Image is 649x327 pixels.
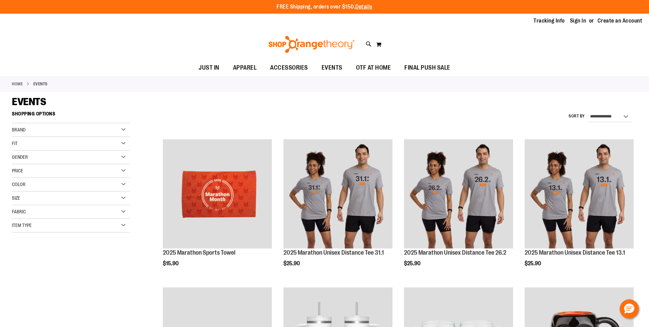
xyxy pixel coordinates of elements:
img: 2025 Marathon Unisex Distance Tee 31.1 [283,139,392,248]
span: FINAL PUSH SALE [404,60,450,75]
span: $25.90 [404,260,421,267]
a: ACCESSORIES [263,60,315,76]
span: Fit [12,141,18,146]
a: 2025 Marathon Sports Towel [163,249,235,256]
a: Tracking Info [534,17,565,25]
img: 2025 Marathon Sports Towel [163,139,272,248]
span: Color [12,182,26,187]
div: product [159,136,275,284]
a: JUST IN [192,60,226,76]
span: Gender [12,154,28,160]
a: 2025 Marathon Unisex Distance Tee 31.1 [283,139,392,250]
a: OTF AT HOME [349,60,398,76]
img: 2025 Marathon Unisex Distance Tee 13.1 [525,139,634,248]
div: product [280,136,396,284]
a: APPAREL [226,60,264,76]
a: Home [12,81,23,87]
span: $25.90 [525,260,542,267]
a: 2025 Marathon Unisex Distance Tee 26.2 [404,139,513,250]
span: Brand [12,127,26,132]
span: JUST IN [199,60,219,75]
a: 2025 Marathon Unisex Distance Tee 26.2 [404,249,506,256]
span: EVENTS [12,96,46,108]
a: Create an Account [598,17,643,25]
strong: Shopping Options [12,108,130,123]
span: Item Type [12,223,32,228]
div: product [521,136,637,284]
img: Shop Orangetheory [267,36,356,53]
a: EVENTS [315,60,349,75]
span: EVENTS [322,60,342,75]
span: OTF AT HOME [356,60,391,75]
span: APPAREL [233,60,257,75]
button: Hello, have a question? Let’s chat. [620,299,639,318]
a: Sign In [570,17,586,25]
strong: EVENTS [33,81,48,87]
p: FREE Shipping, orders over $150. [277,3,372,11]
div: product [401,136,516,284]
span: Price [12,168,23,173]
img: 2025 Marathon Unisex Distance Tee 26.2 [404,139,513,248]
span: $15.90 [163,260,180,267]
a: 2025 Marathon Unisex Distance Tee 13.1 [525,139,634,250]
a: 2025 Marathon Unisex Distance Tee 13.1 [525,249,625,256]
a: Details [355,4,372,10]
span: $25.90 [283,260,301,267]
span: Fabric [12,209,26,214]
span: Size [12,195,20,201]
a: 2025 Marathon Unisex Distance Tee 31.1 [283,249,384,256]
a: 2025 Marathon Sports Towel [163,139,272,250]
span: ACCESSORIES [270,60,308,75]
label: Sort By [569,113,585,119]
a: FINAL PUSH SALE [398,60,457,76]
